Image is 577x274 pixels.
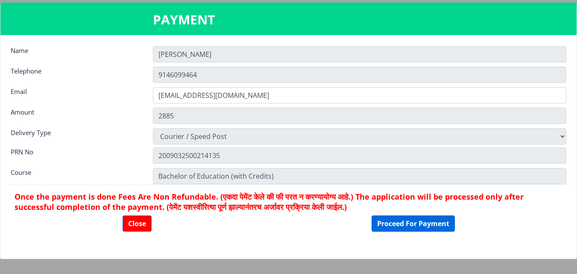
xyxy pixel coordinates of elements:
[4,67,146,81] div: Telephone
[153,87,566,103] input: Email
[15,192,562,212] h6: Once the payment is done Fees Are Non Refundable. (एकदा पेमेंट केले की फी परत न करण्यायोग्य आहे.)...
[4,108,146,122] div: Amount
[153,67,566,83] input: Telephone
[153,147,566,164] input: Zipcode
[4,87,146,101] div: Email
[4,46,146,60] div: Name
[153,11,425,28] h3: PAYMENT
[4,128,146,142] div: Delivery Type
[4,168,146,182] div: Course
[153,46,566,62] input: Name
[153,108,566,124] input: Amount
[4,147,146,162] div: PRN No
[153,168,566,184] input: Zipcode
[372,215,455,232] button: Proceed For Payment
[123,215,152,232] button: Close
